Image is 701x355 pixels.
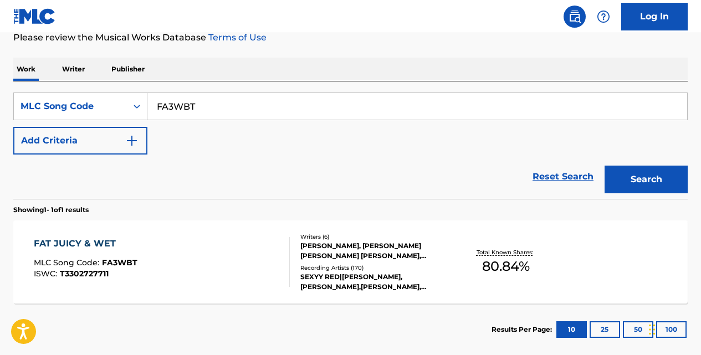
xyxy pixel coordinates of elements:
[556,321,587,338] button: 10
[60,269,109,279] span: T3302727711
[13,127,147,155] button: Add Criteria
[108,58,148,81] p: Publisher
[597,10,610,23] img: help
[605,166,688,193] button: Search
[568,10,581,23] img: search
[13,31,688,44] p: Please review the Musical Works Database
[102,258,137,267] span: FA3WBT
[59,58,88,81] p: Writer
[623,321,653,338] button: 50
[206,32,267,43] a: Terms of Use
[34,237,137,250] div: FAT JUICY & WET
[300,241,450,261] div: [PERSON_NAME], [PERSON_NAME] [PERSON_NAME] [PERSON_NAME], [PERSON_NAME], [PERSON_NAME], [PERSON_N...
[564,6,586,28] a: Public Search
[300,272,450,292] div: SEXYY RED|[PERSON_NAME], [PERSON_NAME],[PERSON_NAME], [PERSON_NAME] & [PERSON_NAME], [PERSON_NAME...
[482,256,530,276] span: 80.84 %
[13,8,56,24] img: MLC Logo
[527,164,599,189] a: Reset Search
[13,58,39,81] p: Work
[646,302,701,355] iframe: Chat Widget
[590,321,620,338] button: 25
[13,205,89,215] p: Showing 1 - 1 of 1 results
[477,248,536,256] p: Total Known Shares:
[492,325,555,335] p: Results Per Page:
[300,233,450,241] div: Writers ( 6 )
[649,313,656,346] div: Drag
[13,92,688,199] form: Search Form
[125,134,139,147] img: 9d2ae6d4665cec9f34b9.svg
[13,220,688,303] a: FAT JUICY & WETMLC Song Code:FA3WBTISWC:T3302727711Writers (6)[PERSON_NAME], [PERSON_NAME] [PERSO...
[34,258,102,267] span: MLC Song Code :
[300,264,450,272] div: Recording Artists ( 170 )
[592,6,615,28] div: Help
[21,100,120,113] div: MLC Song Code
[34,269,60,279] span: ISWC :
[621,3,688,30] a: Log In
